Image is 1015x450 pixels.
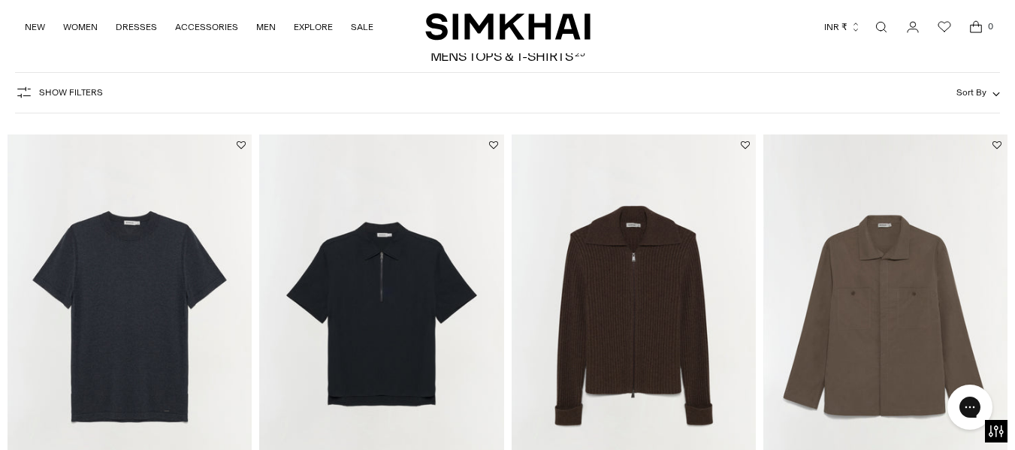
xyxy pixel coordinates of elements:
button: Add to Wishlist [237,140,246,149]
a: DRESSES [116,11,157,44]
a: SIMKHAI [425,12,591,41]
a: Wishlist [929,12,959,42]
button: Add to Wishlist [992,140,1001,149]
h1: MENS TOPS & T-SHIRTS [430,50,585,63]
a: Open cart modal [961,12,991,42]
a: Go to the account page [898,12,928,42]
button: Add to Wishlist [489,140,498,149]
button: Add to Wishlist [741,140,750,149]
a: SALE [351,11,373,44]
a: MEN [256,11,276,44]
span: Sort By [956,87,986,98]
a: EXPLORE [294,11,333,44]
button: Show Filters [15,80,103,104]
iframe: Gorgias live chat messenger [940,379,1000,435]
a: WOMEN [63,11,98,44]
a: Open search modal [866,12,896,42]
button: Sort By [956,84,1000,101]
div: 25 [575,50,585,63]
span: Show Filters [39,87,103,98]
a: ACCESSORIES [175,11,238,44]
button: INR ₹ [824,11,861,44]
span: 0 [983,20,997,33]
a: NEW [25,11,45,44]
